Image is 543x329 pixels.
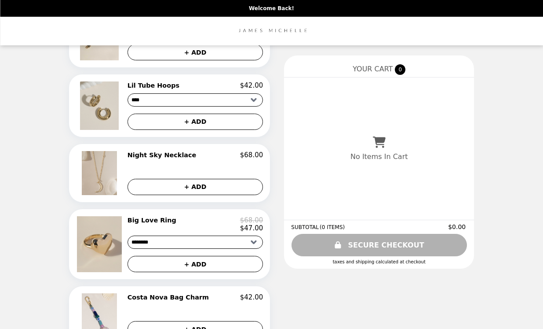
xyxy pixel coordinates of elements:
[353,65,393,73] span: YOUR CART
[128,93,263,107] select: Select a product variant
[448,223,467,230] span: $0.00
[240,293,263,301] p: $42.00
[291,259,467,264] div: Taxes and Shipping calculated at checkout
[320,224,345,230] span: ( 0 ITEMS )
[350,152,408,161] p: No Items In Cart
[240,151,263,159] p: $68.00
[240,216,263,224] p: $68.00
[128,256,263,272] button: + ADD
[240,81,263,89] p: $42.00
[128,236,263,249] select: Select a product variant
[128,293,212,301] h2: Costa Nova Bag Charm
[235,22,309,40] img: Brand Logo
[128,81,183,89] h2: Lil Tube Hoops
[291,224,320,230] span: SUBTOTAL
[395,64,405,75] span: 0
[77,216,124,272] img: Big Love Ring
[128,151,200,159] h2: Night Sky Necklace
[80,81,121,129] img: Lil Tube Hoops
[82,151,119,195] img: Night Sky Necklace
[128,216,180,224] h2: Big Love Ring
[240,224,263,232] p: $47.00
[249,5,294,11] p: Welcome Back!
[128,179,263,195] button: + ADD
[128,114,263,130] button: + ADD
